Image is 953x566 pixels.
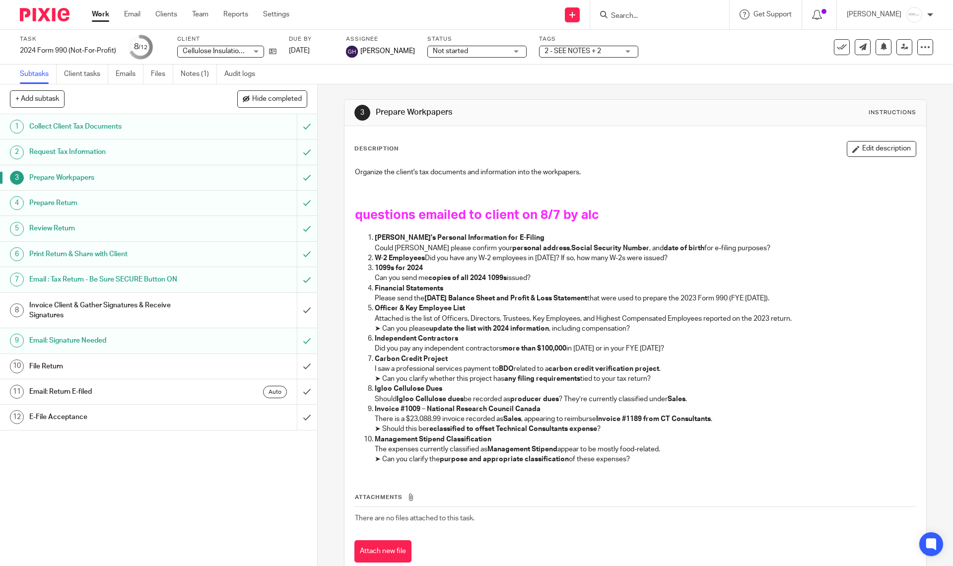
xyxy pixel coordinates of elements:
[510,396,559,403] strong: producer dues
[375,334,915,354] p: Did you pay any independent contractors in [DATE] or in your FYE [DATE]?
[223,9,248,19] a: Reports
[346,46,358,58] img: svg%3E
[10,303,24,317] div: 8
[92,9,109,19] a: Work
[192,9,208,19] a: Team
[596,416,711,423] strong: Invoice #1189 from CT Consultants
[237,90,307,107] button: Hide completed
[504,375,580,382] strong: any filing requirements
[427,35,527,43] label: Status
[433,48,468,55] span: Not started
[355,515,475,522] span: There are no files attached to this task.
[183,48,290,55] span: Cellulose Insulation Manufacturers
[375,233,915,253] p: Could [PERSON_NAME] please confirm your , , and for e-filing purposes?
[440,456,569,463] strong: purpose and appropriate classification
[10,222,24,236] div: 5
[375,384,915,404] p: Should be recorded as ? They’re currently classified under .
[124,9,140,19] a: Email
[424,295,587,302] strong: [DATE] Balance Sheet and Profit & Loss Statement
[375,253,915,263] p: Did you have any W-2 employees in [DATE]? If so, how many W-2s were issued?
[10,385,24,399] div: 11
[503,416,521,423] strong: Sales
[397,396,464,403] strong: Igloo Cellulose dues
[155,9,177,19] a: Clients
[375,406,541,413] strong: Invoice #1009 – National Research Council Canada
[20,46,116,56] div: 2024 Form 990 (Not-For-Profit)
[355,495,403,500] span: Attachments
[29,333,201,348] h1: Email: Signature Needed
[502,345,566,352] strong: more than $100,000
[375,354,915,384] p: I saw a professional services payment to related to a . ➤ Can you clarify whether this project ha...
[354,540,411,563] button: Attach new file
[375,283,915,304] p: Please send the that were used to prepare the 2023 Form 990 (FYE [DATE]).
[539,35,638,43] label: Tags
[64,65,108,84] a: Client tasks
[29,221,201,236] h1: Review Return
[10,273,24,286] div: 7
[375,265,423,272] strong: 1099s for 2024
[10,410,24,424] div: 12
[847,9,901,19] p: [PERSON_NAME]
[10,90,65,107] button: + Add subtask
[499,365,514,372] strong: BDO
[375,305,465,312] strong: Officer & Key Employee List
[177,35,276,43] label: Client
[668,396,685,403] strong: Sales
[134,41,147,53] div: 8
[181,65,217,84] a: Notes (1)
[354,145,399,153] p: Description
[354,105,370,121] div: 3
[753,11,792,18] span: Get Support
[29,410,201,424] h1: E-File Acceptance
[360,46,415,56] span: [PERSON_NAME]
[375,234,545,241] strong: [PERSON_NAME]'s Personal Information for E-Filing
[375,285,443,292] strong: Financial Statements
[29,359,201,374] h1: File Return
[10,334,24,348] div: 9
[426,425,597,432] strong: reclassified to offset Technical Consultants expense
[428,275,507,282] strong: copies of all 2024 1099s
[355,167,915,177] p: Organize the client's tax documents and information into the workpapers.
[548,365,659,372] strong: carbon credit verification project
[29,298,201,323] h1: Invoice Client & Gather Signatures & Receive Signatures
[10,247,24,261] div: 6
[375,355,448,362] strong: Carbon Credit Project
[20,8,69,21] img: Pixie
[375,434,915,465] p: The expenses currently classified as appear to be mostly food-related. ➤ Can you clarify the of t...
[376,107,657,118] h1: Prepare Workpapers
[355,209,599,221] span: questions emailed to client on 8/7 by alc
[610,12,699,21] input: Search
[289,35,334,43] label: Due by
[29,247,201,262] h1: Print Return & Share with Client
[906,7,922,23] img: _Logo.png
[571,245,649,252] strong: Social Security Number
[375,385,442,392] strong: Igloo Cellulose Dues
[512,245,570,252] strong: personal address
[10,171,24,185] div: 3
[29,170,201,185] h1: Prepare Workpapers
[263,386,287,398] div: Auto
[10,120,24,134] div: 1
[487,446,557,453] strong: Management Stipend
[10,145,24,159] div: 2
[138,45,147,50] small: /12
[375,255,425,262] strong: W-2 Employees
[289,47,310,54] span: [DATE]
[10,359,24,373] div: 10
[375,335,458,342] strong: Independent Contractors
[346,35,415,43] label: Assignee
[29,384,201,399] h1: Email: Return E-filed
[263,9,289,19] a: Settings
[429,325,549,332] strong: update the list with 2024 information
[869,109,916,117] div: Instructions
[10,196,24,210] div: 4
[252,95,302,103] span: Hide completed
[29,119,201,134] h1: Collect Client Tax Documents
[20,65,57,84] a: Subtasks
[847,141,916,157] button: Edit description
[29,144,201,159] h1: Request Tax Information
[116,65,143,84] a: Emails
[375,436,491,443] strong: Management Stipend Classification
[375,263,915,283] p: Can you send me issued?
